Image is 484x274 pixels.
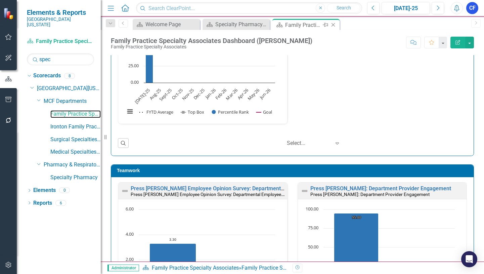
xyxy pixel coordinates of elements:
text: 2.00 [126,256,134,262]
text: Apr-26 [236,87,250,101]
div: » [142,264,288,272]
a: Press [PERSON_NAME]: Department Provider Engagement [310,185,451,192]
g: Goal, series 3 of 3. Line with 2 data points. [355,209,357,211]
div: Family Practice Specialty Associates Dashboard ([PERSON_NAME]) [285,21,321,29]
a: Specialty Pharmacy [50,174,101,182]
span: Administrator [107,265,139,271]
div: 8 [64,73,75,79]
text: May-26 [246,87,261,102]
button: View chart menu, Chart [125,107,135,116]
text: [DATE]-25 [133,87,151,105]
button: Show Percentile Rank [212,109,249,115]
a: Reports [33,199,52,207]
svg: Interactive chart [122,13,278,122]
h3: Teamwork [117,168,470,173]
small: Press [PERSON_NAME] Employee Opinion Survey: Departmental Employee Engagement Score [131,191,321,197]
text: Dec-25 [192,87,206,101]
text: 4.00 [126,231,134,237]
a: Ironton Family Practice & Specialty [50,123,101,131]
span: Search [337,5,351,10]
text: 95.00 [352,215,361,220]
button: Show Goal [256,109,272,115]
input: Search Below... [27,53,94,65]
text: Jun-26 [258,87,271,101]
a: Family Practice Specialty Associates [27,38,94,45]
div: Family Practice Specialty Associates Dashboard ([PERSON_NAME]) [111,37,312,44]
a: Medical Specialties Overall [50,148,101,156]
text: Aug-25 [148,87,162,101]
text: 75.00 [308,225,318,231]
div: Open Intercom Messenger [461,251,477,267]
div: Welcome Page [145,20,198,29]
button: Show FYTD Average [139,109,174,115]
a: Scorecards [33,72,61,80]
text: Mar-26 [224,87,238,101]
text: Feb-26 [214,87,228,101]
text: Jan-26 [204,87,217,101]
text: Nov-25 [181,87,195,101]
button: Search [327,3,360,13]
text: 3.30 [169,237,176,242]
a: MCF Departments [44,97,101,105]
g: FYTD Average, series 1 of 3. Line with 2 data points. [172,242,174,245]
text: Sept-25 [158,87,173,102]
a: Surgical Specialties Overall [50,136,101,144]
div: Family Practice Specialty Associates Dashboard ([PERSON_NAME]) [241,265,401,271]
g: Goal, series 3 of 3. Line with 2 data points. [172,221,174,223]
text: 0.00 [131,79,139,85]
div: Family Practice Specialty Associates [111,44,312,49]
div: 0 [59,188,70,193]
img: Not Defined [301,187,309,195]
span: Elements & Reports [27,8,94,16]
div: Chart. Highcharts interactive chart. [122,13,284,122]
img: ClearPoint Strategy [3,7,15,20]
button: CF [466,2,478,14]
div: Specialty Pharmacy Dashboard [215,20,268,29]
text: 25.00 [128,63,139,69]
a: Family Practice Specialty Associates [50,110,101,118]
img: Not Defined [121,187,129,195]
text: Oct-25 [170,87,184,101]
a: Welcome Page [134,20,198,29]
a: Family Practice Specialty Associates [152,265,239,271]
text: 100.00 [306,206,318,212]
button: Show Top Box [181,109,204,115]
div: 6 [55,200,66,206]
small: Press [PERSON_NAME]: Department Provider Engagement [310,192,430,197]
a: [GEOGRAPHIC_DATA][US_STATE] [37,85,101,92]
a: Specialty Pharmacy Dashboard [204,20,268,29]
small: [GEOGRAPHIC_DATA][US_STATE] [27,16,94,28]
button: [DATE]-25 [382,2,430,14]
text: 6.00 [126,206,134,212]
a: Press [PERSON_NAME] Employee Opinion Survey: Departmental Employee Engagement Score [131,185,358,192]
a: Pharmacy & Respiratory [44,161,101,169]
div: [DATE]-25 [384,4,428,12]
a: Elements [33,187,56,194]
text: 50.00 [308,244,318,250]
input: Search ClearPoint... [136,2,362,14]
